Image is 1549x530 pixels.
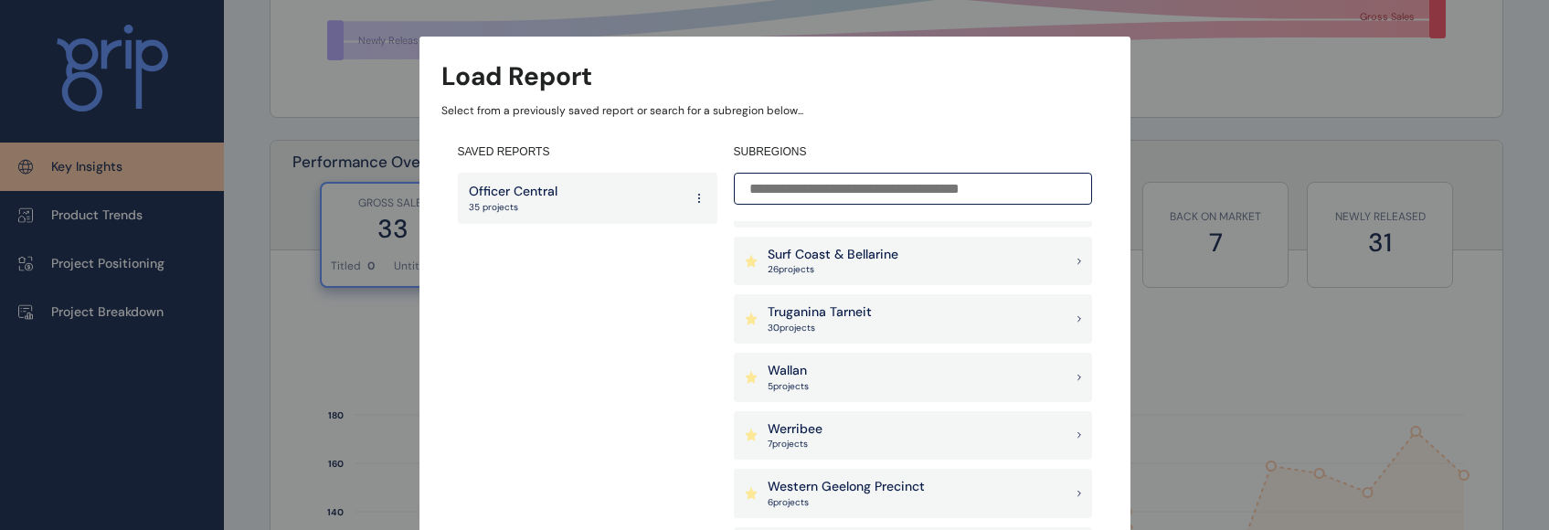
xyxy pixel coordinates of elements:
[768,380,809,393] p: 5 project s
[768,322,872,334] p: 30 project s
[768,420,822,439] p: Werribee
[768,362,809,380] p: Wallan
[441,103,1109,119] p: Select from a previously saved report or search for a subregion below...
[469,201,557,214] p: 35 projects
[768,496,925,509] p: 6 project s
[768,478,925,496] p: Western Geelong Precinct
[768,246,898,264] p: Surf Coast & Bellarine
[441,58,592,94] h3: Load Report
[469,183,557,201] p: Officer Central
[768,263,898,276] p: 26 project s
[458,144,717,160] h4: SAVED REPORTS
[768,303,872,322] p: Truganina Tarneit
[734,144,1092,160] h4: SUBREGIONS
[768,438,822,450] p: 7 project s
